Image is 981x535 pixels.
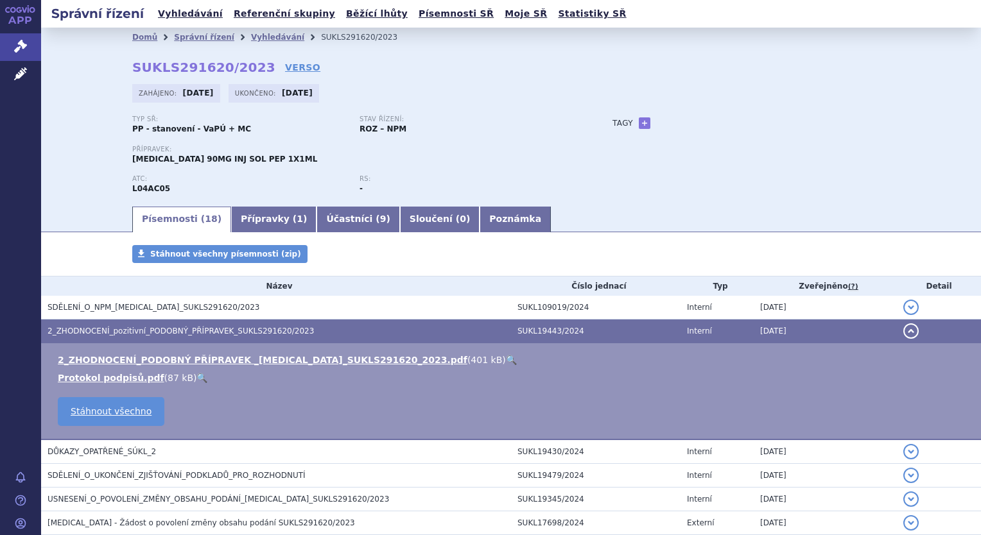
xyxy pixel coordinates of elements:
a: Běžící lhůty [342,5,412,22]
span: 87 kB [168,373,193,383]
span: 401 kB [471,355,502,365]
a: Domů [132,33,157,42]
a: Stáhnout všechny písemnosti (zip) [132,245,308,263]
a: Písemnosti SŘ [415,5,498,22]
span: 18 [205,214,217,224]
p: ATC: [132,175,347,183]
li: ( ) [58,371,968,384]
span: DŮKAZY_OPATŘENÉ_SÚKL_2 [48,447,156,456]
strong: [DATE] [183,89,214,98]
li: ( ) [58,353,968,366]
span: 1 [297,214,303,224]
td: [DATE] [754,296,897,319]
li: SUKLS291620/2023 [321,28,414,47]
span: Externí [687,518,714,527]
td: SUKL19430/2024 [511,439,681,464]
button: detail [903,323,919,339]
span: Stáhnout všechny písemnosti (zip) [150,250,301,259]
button: detail [903,468,919,483]
td: SUKL17698/2024 [511,511,681,535]
span: Ukončeno: [235,88,279,98]
a: Moje SŘ [501,5,551,22]
span: Interní [687,303,712,312]
span: SDĚLENÍ_O_NPM_STELARA_SUKLS291620/2023 [48,303,259,312]
button: detail [903,444,919,459]
span: Interní [687,471,712,480]
td: [DATE] [754,439,897,464]
td: [DATE] [754,511,897,535]
strong: USTEKINUMAB [132,184,170,193]
strong: - [360,184,363,193]
a: Správní řízení [174,33,234,42]
p: RS: [360,175,574,183]
td: [DATE] [754,319,897,343]
a: 2_ZHODNOCENÍ_PODOBNÝ PŘÍPRAVEK _[MEDICAL_DATA]_SUKLS291620_2023.pdf [58,355,467,365]
a: 🔍 [196,373,207,383]
td: SUKL19443/2024 [511,319,681,343]
p: Přípravek: [132,146,587,153]
button: detail [903,300,919,315]
a: VERSO [285,61,320,74]
td: SUKL109019/2024 [511,296,681,319]
th: Typ [681,276,754,296]
span: STELARA - Žádost o povolení změny obsahu podání SUKLS291620/2023 [48,518,355,527]
a: Sloučení (0) [400,207,480,232]
span: Zahájeno: [139,88,179,98]
a: Vyhledávání [251,33,304,42]
strong: [DATE] [282,89,313,98]
span: Interní [687,327,712,335]
button: detail [903,491,919,507]
span: 0 [460,214,466,224]
td: SUKL19345/2024 [511,488,681,511]
a: Přípravky (1) [231,207,317,232]
a: 🔍 [506,355,517,365]
span: Interní [687,495,712,504]
span: 9 [380,214,386,224]
a: Účastníci (9) [317,207,399,232]
span: SDĚLENÍ_O_UKONČENÍ_ZJIŠŤOVÁNÍ_PODKLADŮ_PRO_ROZHODNUTÍ [48,471,306,480]
td: [DATE] [754,464,897,488]
a: Statistiky SŘ [554,5,630,22]
a: Referenční skupiny [230,5,339,22]
button: detail [903,515,919,531]
a: Stáhnout všechno [58,397,164,426]
a: Poznámka [480,207,551,232]
p: Typ SŘ: [132,115,347,123]
h3: Tagy [612,115,633,131]
th: Zveřejněno [754,276,897,296]
span: [MEDICAL_DATA] 90MG INJ SOL PEP 1X1ML [132,155,317,164]
strong: ROZ – NPM [360,124,406,133]
span: USNESENÍ_O_POVOLENÍ_ZMĚNY_OBSAHU_PODÁNÍ_STELARA_SUKLS291620/2023 [48,495,389,504]
span: Interní [687,447,712,456]
h2: Správní řízení [41,4,154,22]
abbr: (?) [848,282,858,291]
a: Protokol podpisů.pdf [58,373,164,383]
a: Vyhledávání [154,5,227,22]
p: Stav řízení: [360,115,574,123]
th: Název [41,276,511,296]
th: Detail [897,276,981,296]
td: SUKL19479/2024 [511,464,681,488]
th: Číslo jednací [511,276,681,296]
span: 2_ZHODNOCENÍ_pozitivní_PODOBNÝ_PŘÍPRAVEK_SUKLS291620/2023 [48,327,314,335]
a: Písemnosti (18) [132,207,231,232]
strong: PP - stanovení - VaPÚ + MC [132,124,251,133]
a: + [639,117,650,129]
td: [DATE] [754,488,897,511]
strong: SUKLS291620/2023 [132,60,275,75]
